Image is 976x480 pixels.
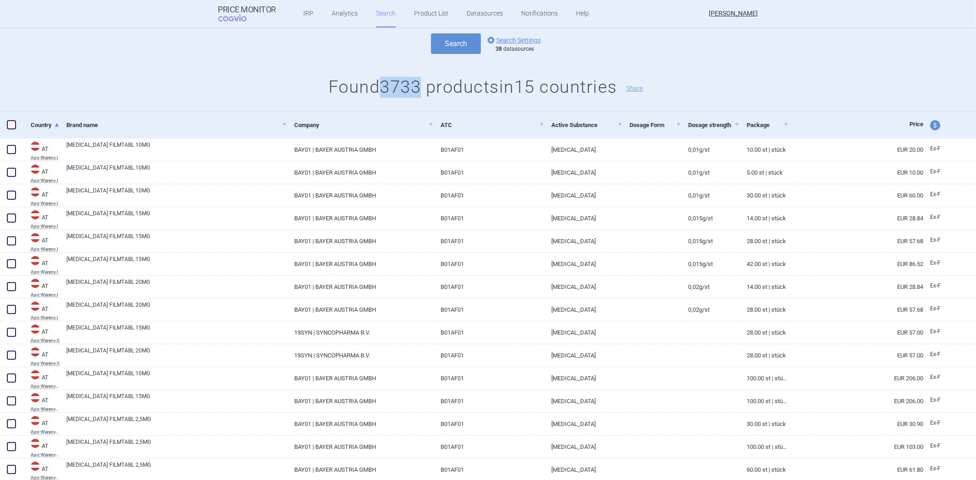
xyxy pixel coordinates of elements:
a: BAY01 | BAYER AUSTRIA GMBH [287,436,434,458]
span: Ex-factory price [930,465,941,472]
abbr: Apo-Warenv.I — Apothekerverlag Warenverzeichnis. Online database developed by the Österreichische... [31,247,59,251]
a: 28.00 ST | Stück [740,299,789,321]
a: B01AF01 [434,321,545,344]
a: Brand name [66,114,287,136]
span: COGVIO [218,14,259,21]
span: Price [910,121,923,128]
a: BAY01 | BAYER AUSTRIA GMBH [287,161,434,184]
span: Ex-factory price [930,397,941,403]
a: [MEDICAL_DATA] [545,184,623,207]
a: ATATApo-Warenv.I [24,209,59,229]
img: Austria [31,210,40,219]
a: B01AF01 [434,299,545,321]
a: Ex-F [923,348,957,362]
a: EUR 57.00 [789,321,923,344]
a: Active Substance [551,114,623,136]
abbr: Apo-Warenv.I — Apothekerverlag Warenverzeichnis. Online database developed by the Österreichische... [31,224,59,229]
a: Ex-F [923,188,957,202]
a: ATC [441,114,545,136]
a: BAY01 | BAYER AUSTRIA GMBH [287,230,434,252]
abbr: Apo-Warenv.I — Apothekerverlag Warenverzeichnis. Online database developed by the Österreichische... [31,201,59,206]
span: Ex-factory price [930,328,941,335]
span: Ex-factory price [930,351,941,357]
span: Ex-factory price [930,260,941,266]
a: EUR 28.84 [789,207,923,229]
a: [MEDICAL_DATA] [545,436,623,458]
img: Austria [31,279,40,288]
abbr: Apo-Warenv.II — Apothekerverlag Warenverzeichnis. Online database developed by the Österreichisch... [31,338,59,343]
a: EUR 57.68 [789,299,923,321]
strong: 38 [496,46,502,52]
a: Ex-F [923,256,957,270]
img: Austria [31,233,40,242]
a: Dosage strength [688,114,740,136]
a: Ex-F [923,279,957,293]
a: [MEDICAL_DATA] FILMTABL 20MG [66,301,287,317]
a: B01AF01 [434,139,545,161]
a: BAY01 | BAYER AUSTRIA GMBH [287,390,434,412]
a: BAY01 | BAYER AUSTRIA GMBH [287,253,434,275]
a: EUR 206.00 [789,390,923,412]
a: [MEDICAL_DATA] [545,139,623,161]
a: [MEDICAL_DATA] FILMTABL 15MG [66,324,287,340]
abbr: Apo-Warenv.I — Apothekerverlag Warenverzeichnis. Online database developed by the Österreichische... [31,178,59,183]
abbr: Apo-Warenv.III — Apothekerverlag Warenverzeichnis. Online database developed by the Österreichisc... [31,453,59,457]
a: 0,015G/ST [681,253,740,275]
a: B01AF01 [434,436,545,458]
a: ATATApo-Warenv.I [24,232,59,251]
a: [MEDICAL_DATA] [545,390,623,412]
a: ATATApo-Warenv.I [24,187,59,206]
a: ATATApo-Warenv.I [24,141,59,160]
a: Ex-F [923,416,957,430]
a: ATATApo-Warenv.I [24,255,59,274]
a: [MEDICAL_DATA] FILMTABL 10MG [66,369,287,386]
a: [MEDICAL_DATA] [545,253,623,275]
a: BAY01 | BAYER AUSTRIA GMBH [287,139,434,161]
a: B01AF01 [434,161,545,184]
a: ATATApo-Warenv.II [24,324,59,343]
a: 28.00 ST | Stück [740,321,789,344]
a: BAY01 | BAYER AUSTRIA GMBH [287,276,434,298]
a: [MEDICAL_DATA] [545,276,623,298]
a: [MEDICAL_DATA] FILMTABL 2,5MG [66,438,287,454]
a: Ex-F [923,439,957,453]
a: 0,015G/ST [681,230,740,252]
a: B01AF01 [434,344,545,367]
abbr: Apo-Warenv.III — Apothekerverlag Warenverzeichnis. Online database developed by the Österreichisc... [31,430,59,434]
a: ATATApo-Warenv.III [24,415,59,434]
a: Dosage Form [630,114,681,136]
img: Austria [31,439,40,448]
a: BAY01 | BAYER AUSTRIA GMBH [287,367,434,389]
a: ATATApo-Warenv.I [24,164,59,183]
button: Share [626,85,643,91]
img: Austria [31,142,40,151]
a: ATATApo-Warenv.III [24,461,59,480]
abbr: Apo-Warenv.III — Apothekerverlag Warenverzeichnis. Online database developed by the Österreichisc... [31,384,59,389]
a: [MEDICAL_DATA] FILMTABL 20MG [66,278,287,294]
a: [MEDICAL_DATA] [545,299,623,321]
a: [MEDICAL_DATA] FILMTABL 10MG [66,141,287,157]
a: Ex-F [923,234,957,247]
a: [MEDICAL_DATA] FILMTABL 2,5MG [66,415,287,432]
abbr: Apo-Warenv.I — Apothekerverlag Warenverzeichnis. Online database developed by the Österreichische... [31,315,59,320]
a: 14.00 ST | Stück [740,276,789,298]
a: Ex-F [923,211,957,224]
img: Austria [31,393,40,402]
a: [MEDICAL_DATA] FILMTABL 10MG [66,187,287,203]
a: Ex-F [923,325,957,339]
a: Ex-F [923,394,957,407]
a: 14.00 ST | Stück [740,207,789,229]
button: Search [431,33,481,54]
img: Austria [31,462,40,471]
a: 42.00 ST | Stück [740,253,789,275]
a: 0,01G/ST [681,139,740,161]
a: EUR 103.00 [789,436,923,458]
a: ATATApo-Warenv.II [24,347,59,366]
a: [MEDICAL_DATA] [545,413,623,435]
a: Price MonitorCOGVIO [218,5,276,22]
abbr: Apo-Warenv.II — Apothekerverlag Warenverzeichnis. Online database developed by the Österreichisch... [31,361,59,366]
a: B01AF01 [434,413,545,435]
a: Company [294,114,434,136]
a: B01AF01 [434,253,545,275]
a: EUR 57.00 [789,344,923,367]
